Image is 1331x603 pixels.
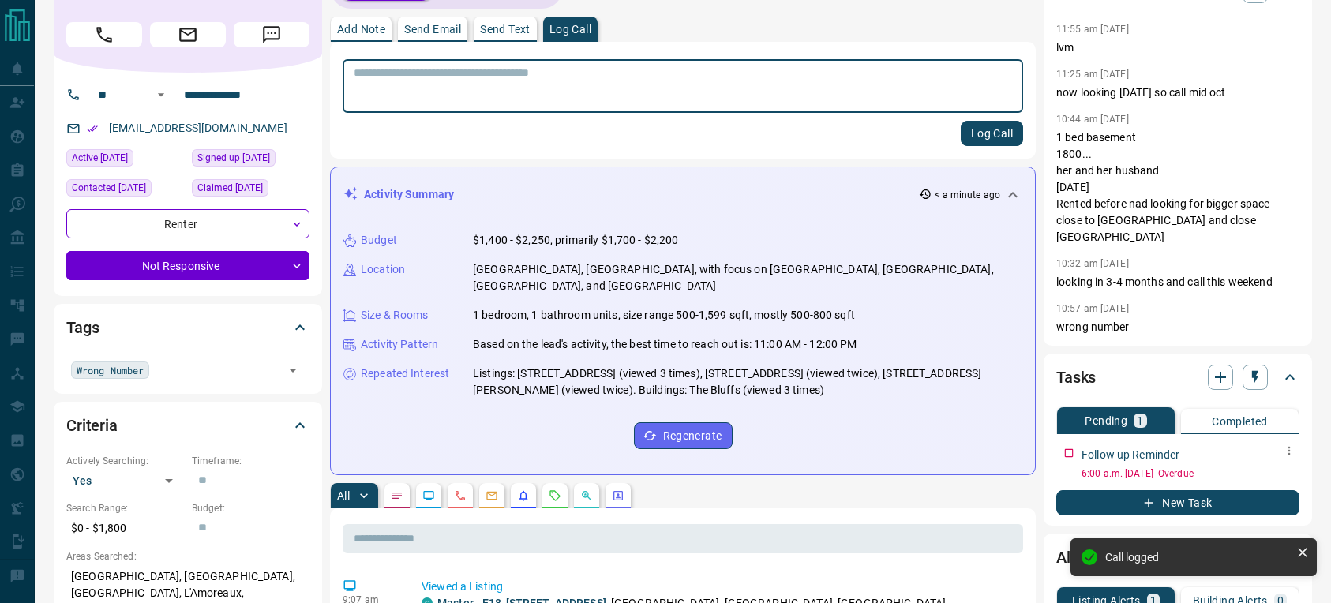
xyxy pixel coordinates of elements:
[343,180,1022,209] div: Activity Summary< a minute ago
[66,251,309,280] div: Not Responsive
[66,179,184,201] div: Fri Aug 15 2025
[1056,258,1129,269] p: 10:32 am [DATE]
[364,186,454,203] p: Activity Summary
[1056,303,1129,314] p: 10:57 am [DATE]
[1056,490,1299,515] button: New Task
[473,232,679,249] p: $1,400 - $2,250, primarily $1,700 - $2,200
[66,549,309,564] p: Areas Searched:
[391,489,403,502] svg: Notes
[66,22,142,47] span: Call
[422,579,1017,595] p: Viewed a Listing
[1082,466,1299,481] p: 6:00 a.m. [DATE] - Overdue
[480,24,531,35] p: Send Text
[1212,416,1268,427] p: Completed
[87,123,98,134] svg: Email Verified
[150,22,226,47] span: Email
[1085,415,1127,426] p: Pending
[192,149,309,171] div: Wed Sep 04 2024
[1056,365,1096,390] h2: Tasks
[1056,84,1299,101] p: now looking [DATE] so call mid oct
[72,150,128,166] span: Active [DATE]
[66,413,118,438] h2: Criteria
[1105,551,1290,564] div: Call logged
[517,489,530,502] svg: Listing Alerts
[404,24,461,35] p: Send Email
[192,454,309,468] p: Timeframe:
[361,336,438,353] p: Activity Pattern
[66,501,184,515] p: Search Range:
[1056,129,1299,245] p: 1 bed basement 1800... her and her husband [DATE] Rented before nad looking for bigger space clos...
[454,489,467,502] svg: Calls
[66,309,309,346] div: Tags
[66,406,309,444] div: Criteria
[549,489,561,502] svg: Requests
[612,489,624,502] svg: Agent Actions
[66,149,184,171] div: Fri Sep 26 2025
[361,307,429,324] p: Size & Rooms
[473,365,1022,399] p: Listings: [STREET_ADDRESS] (viewed 3 times), [STREET_ADDRESS] (viewed twice), [STREET_ADDRESS][PE...
[361,232,397,249] p: Budget
[337,490,350,501] p: All
[473,261,1022,294] p: [GEOGRAPHIC_DATA], [GEOGRAPHIC_DATA], with focus on [GEOGRAPHIC_DATA], [GEOGRAPHIC_DATA], [GEOGRA...
[361,365,449,382] p: Repeated Interest
[234,22,309,47] span: Message
[66,515,184,541] p: $0 - $1,800
[361,261,405,278] p: Location
[1056,69,1129,80] p: 11:25 am [DATE]
[282,359,304,381] button: Open
[66,468,184,493] div: Yes
[109,122,287,134] a: [EMAIL_ADDRESS][DOMAIN_NAME]
[473,307,855,324] p: 1 bedroom, 1 bathroom units, size range 500-1,599 sqft, mostly 500-800 sqft
[66,315,99,340] h2: Tags
[72,180,146,196] span: Contacted [DATE]
[486,489,498,502] svg: Emails
[66,454,184,468] p: Actively Searching:
[1056,39,1299,56] p: lvm
[634,422,733,449] button: Regenerate
[192,501,309,515] p: Budget:
[337,24,385,35] p: Add Note
[1082,447,1179,463] p: Follow up Reminder
[197,150,270,166] span: Signed up [DATE]
[549,24,591,35] p: Log Call
[1056,319,1299,335] p: wrong number
[1056,545,1097,570] h2: Alerts
[1056,358,1299,396] div: Tasks
[1056,538,1299,576] div: Alerts
[66,209,309,238] div: Renter
[152,85,171,104] button: Open
[580,489,593,502] svg: Opportunities
[935,188,1000,202] p: < a minute ago
[473,336,857,353] p: Based on the lead's activity, the best time to reach out is: 11:00 AM - 12:00 PM
[961,121,1023,146] button: Log Call
[77,362,144,378] span: Wrong Number
[192,179,309,201] div: Mon Sep 09 2024
[1056,24,1129,35] p: 11:55 am [DATE]
[1137,415,1143,426] p: 1
[1056,114,1129,125] p: 10:44 am [DATE]
[422,489,435,502] svg: Lead Browsing Activity
[197,180,263,196] span: Claimed [DATE]
[1056,274,1299,290] p: looking in 3-4 months and call this weekend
